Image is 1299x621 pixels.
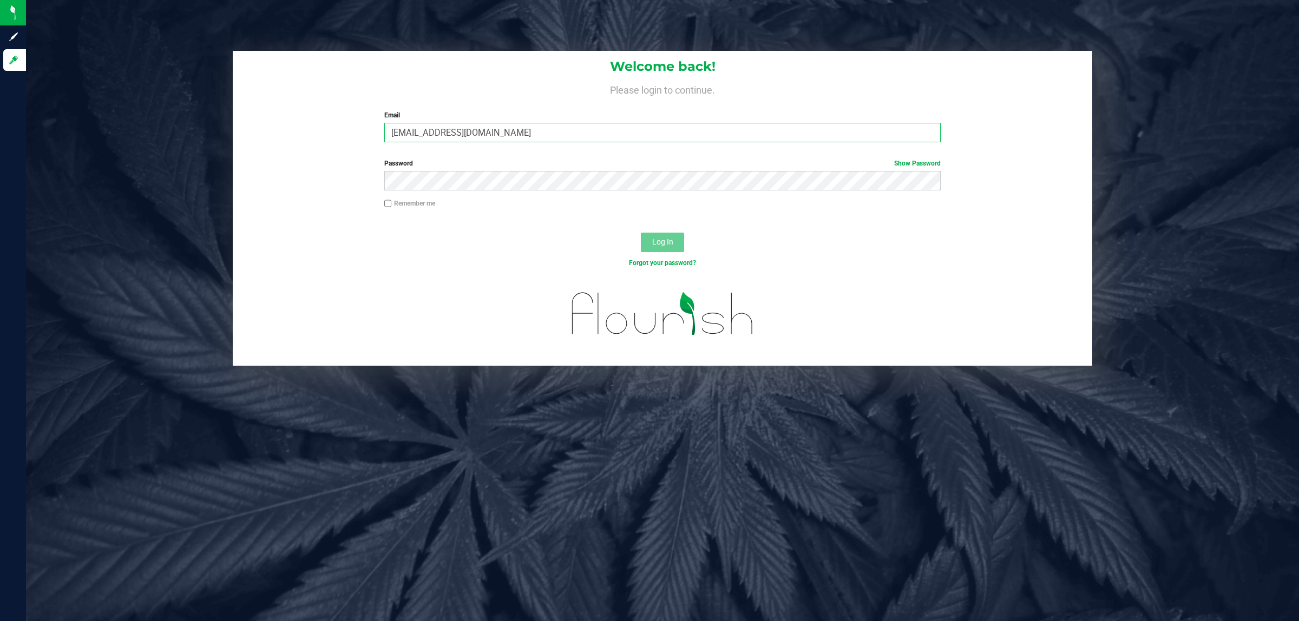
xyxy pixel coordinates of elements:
[384,110,941,120] label: Email
[629,259,696,267] a: Forgot your password?
[894,160,941,167] a: Show Password
[233,82,1092,95] h4: Please login to continue.
[233,60,1092,74] h1: Welcome back!
[652,237,673,246] span: Log In
[384,160,413,167] span: Password
[8,55,19,65] inline-svg: Log in
[384,199,435,208] label: Remember me
[555,279,770,348] img: flourish_logo.svg
[8,31,19,42] inline-svg: Sign up
[384,200,392,207] input: Remember me
[641,233,684,252] button: Log In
